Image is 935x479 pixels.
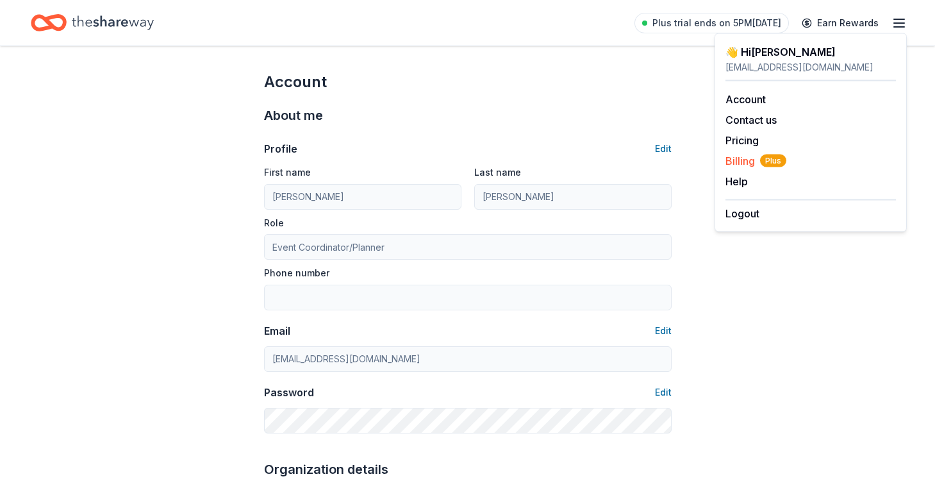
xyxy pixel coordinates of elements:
[725,93,766,106] a: Account
[652,15,781,31] span: Plus trial ends on 5PM[DATE]
[264,72,672,92] div: Account
[31,8,154,38] a: Home
[725,153,786,169] button: BillingPlus
[655,141,672,156] button: Edit
[264,105,672,126] div: About me
[474,166,521,179] label: Last name
[725,206,759,221] button: Logout
[264,141,297,156] div: Profile
[264,323,290,339] div: Email
[264,385,314,400] div: Password
[794,12,886,35] a: Earn Rewards
[655,385,672,400] button: Edit
[760,155,786,167] span: Plus
[655,323,672,339] button: Edit
[725,134,759,147] a: Pricing
[264,166,311,179] label: First name
[725,44,896,60] div: 👋 Hi [PERSON_NAME]
[264,217,284,230] label: Role
[634,13,789,33] a: Plus trial ends on 5PM[DATE]
[725,112,777,128] button: Contact us
[725,153,786,169] span: Billing
[264,267,329,280] label: Phone number
[725,60,896,75] div: [EMAIL_ADDRESS][DOMAIN_NAME]
[725,174,748,189] button: Help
